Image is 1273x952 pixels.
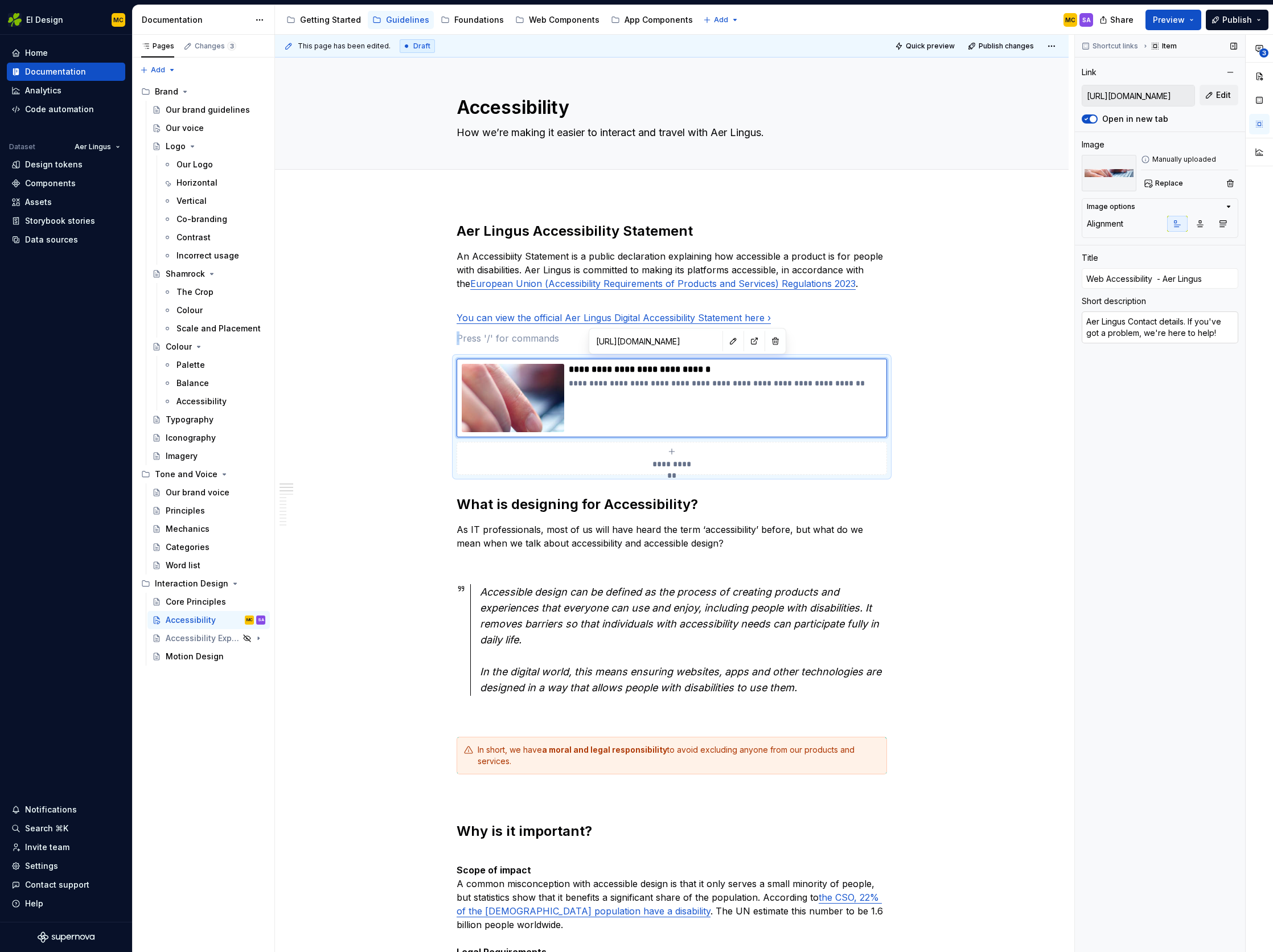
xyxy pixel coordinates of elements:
a: Settings [7,857,125,875]
span: Add [151,65,165,75]
div: Search ⌘K [25,823,68,834]
a: The Crop [158,283,270,301]
div: Palette [176,359,205,371]
label: Open in new tab [1102,113,1168,125]
div: Logo [166,141,186,152]
button: Add [700,12,742,28]
a: Our voice [147,119,270,137]
span: Shortcut links [1093,42,1138,51]
a: Code automation [7,100,125,118]
a: Typography [147,411,270,429]
a: Our brand voice [147,483,270,502]
img: keyboard-search-hands.jpg [462,364,564,432]
a: Imagery [147,447,270,465]
a: App Components [606,11,697,29]
span: Add [714,15,728,24]
a: European Union (Accessibility Requirements of Products and Services) Regulations 2023 [470,278,856,289]
div: Accessibility [176,396,227,407]
a: Incorrect usage [158,247,270,265]
button: Search ⌘K [7,819,125,838]
div: Motion Design [166,651,224,662]
a: Accessibility [158,392,270,411]
div: Link [1082,67,1097,78]
div: Documentation [142,14,249,26]
a: Logo [147,137,270,155]
input: Add title [1082,268,1238,289]
a: Accessibility Explained [147,629,270,647]
a: Design tokens [7,155,125,174]
div: Brand [155,86,178,97]
img: keyboard-search-hands.jpg [1082,155,1136,191]
div: Title [1082,252,1098,264]
div: Analytics [25,85,61,96]
span: This page has been edited. [298,42,391,51]
div: MC [247,614,253,626]
button: Publish [1206,10,1268,30]
img: 56b5df98-d96d-4d7e-807c-0afdf3bdaefa.png [8,13,22,27]
a: Web Components [511,11,604,29]
a: Components [7,174,125,192]
div: Settings [25,860,58,872]
div: Data sources [25,234,78,245]
a: Co-branding [158,210,270,228]
div: Components [25,178,76,189]
button: EI DesignMC [2,7,130,32]
h2: What is designing for Accessibility? [457,495,887,514]
div: Design tokens [25,159,83,170]
button: Publish changes [964,38,1039,54]
button: Help [7,894,125,913]
a: Home [7,44,125,62]
a: Storybook stories [7,212,125,230]
div: Notifications [25,804,77,815]
p: As IT professionals, most of us will have heard the term ‘accessibility’ before, but what do we m... [457,523,887,550]
button: Replace [1141,175,1188,191]
span: Quick preview [906,42,955,51]
div: Colour [176,305,203,316]
div: Colour [166,341,192,352]
div: Horizontal [176,177,217,188]
div: Scale and Placement [176,323,261,334]
button: Share [1094,10,1141,30]
em: Accessible design can be defined as the process of creating products and experiences that everyon... [480,586,882,646]
textarea: Aer Lingus Contact details. If you've got a problem, we're here to help! [1082,311,1238,343]
div: Brand [137,83,270,101]
a: Scale and Placement [158,319,270,338]
a: Word list [147,556,270,575]
a: Categories [147,538,270,556]
div: Iconography [166,432,216,444]
a: Balance [158,374,270,392]
button: Edit [1200,85,1238,105]
div: Getting Started [300,14,361,26]
div: SA [258,614,264,626]
div: Web Components [529,14,599,26]
div: Tone and Voice [155,469,217,480]
div: In short, we have to avoid excluding anyone from our products and services. [478,744,880,767]
a: Getting Started [282,11,366,29]
div: Page tree [137,83,270,666]
div: Code automation [25,104,94,115]
div: Typography [166,414,213,425]
div: Page tree [282,9,697,31]
button: Preview [1145,10,1201,30]
div: Pages [141,42,174,51]
div: Dataset [9,142,35,151]
div: Contact support [25,879,89,891]
div: Accessibility Explained [166,633,239,644]
div: MC [113,15,124,24]
span: 3 [227,42,236,51]
button: Contact support [7,876,125,894]
a: Contrast [158,228,270,247]
a: Invite team [7,838,125,856]
em: In the digital world, this means ensuring websites, apps and other technologies are designed in a... [480,666,884,694]
span: Publish [1222,14,1252,26]
div: EI Design [26,14,63,26]
div: App Components [625,14,693,26]
p: An Accessibiity Statement is a public declaration explaining how accessible a product is for peop... [457,249,887,304]
div: Shamrock [166,268,205,280]
a: You can view the official Aer Lingus Digital Accessibility Statement here › [457,312,771,323]
span: Replace [1155,179,1183,188]
button: Notifications [7,801,125,819]
div: The Crop [176,286,213,298]
svg: Supernova Logo [38,932,95,943]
